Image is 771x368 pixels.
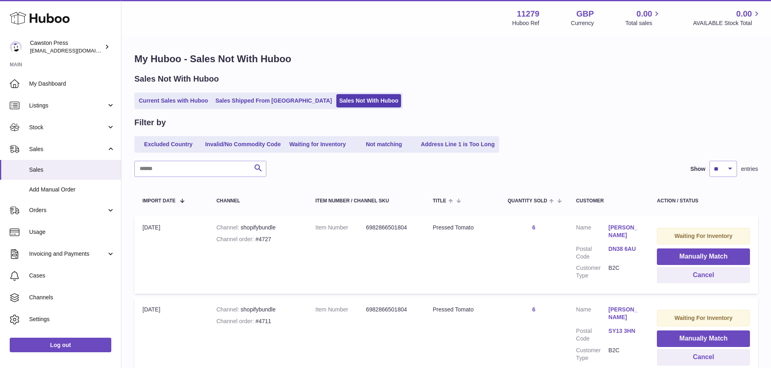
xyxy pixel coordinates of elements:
dd: B2C [608,264,641,280]
strong: Channel order [217,236,256,242]
div: #4727 [217,236,299,243]
span: Stock [29,124,106,131]
a: Address Line 1 is Too Long [418,138,498,151]
dt: Customer Type [576,264,608,280]
a: Log out [10,338,111,352]
span: Listings [29,102,106,109]
a: Invalid/No Commodity Code [202,138,284,151]
a: [PERSON_NAME] [608,224,641,239]
button: Manually Match [657,248,750,265]
a: DN38 6AU [608,245,641,253]
a: Current Sales with Huboo [136,94,211,107]
dd: 6982866501804 [366,224,416,231]
button: Manually Match [657,330,750,347]
a: 0.00 Total sales [625,8,661,27]
dt: Name [576,224,608,241]
span: Settings [29,315,115,323]
strong: Waiting For Inventory [674,315,732,321]
dd: 6982866501804 [366,306,416,313]
strong: Channel [217,306,241,313]
dt: Item Number [315,224,366,231]
dt: Item Number [315,306,366,313]
a: Sales Shipped From [GEOGRAPHIC_DATA] [212,94,335,107]
div: Currency [571,19,594,27]
span: 0.00 [736,8,752,19]
h1: My Huboo - Sales Not With Huboo [134,53,758,65]
span: Quantity Sold [508,198,547,204]
span: Cases [29,272,115,280]
div: Huboo Ref [512,19,539,27]
div: Item Number / Channel SKU [315,198,416,204]
span: Import date [142,198,176,204]
label: Show [690,165,705,173]
span: Add Manual Order [29,186,115,193]
a: 6 [532,224,535,231]
dt: Name [576,306,608,323]
button: Cancel [657,267,750,284]
dt: Postal Code [576,327,608,343]
div: Pressed Tomato [433,224,491,231]
div: shopifybundle [217,224,299,231]
a: Sales Not With Huboo [336,94,401,107]
span: Title [433,198,446,204]
h2: Filter by [134,117,166,128]
div: Cawston Press [30,39,103,55]
a: 6 [532,306,535,313]
button: Cancel [657,349,750,366]
span: Sales [29,166,115,174]
dd: B2C [608,347,641,362]
div: Customer [576,198,641,204]
dt: Postal Code [576,245,608,261]
span: AVAILABLE Stock Total [693,19,761,27]
div: shopifybundle [217,306,299,313]
div: #4711 [217,318,299,325]
a: 0.00 AVAILABLE Stock Total [693,8,761,27]
span: Sales [29,145,106,153]
span: Usage [29,228,115,236]
div: Channel [217,198,299,204]
span: Channels [29,294,115,301]
a: Not matching [352,138,416,151]
strong: GBP [576,8,594,19]
strong: Channel order [217,318,256,324]
a: [PERSON_NAME] [608,306,641,321]
img: internalAdmin-11279@internal.huboo.com [10,41,22,53]
strong: Waiting For Inventory [674,233,732,239]
div: Action / Status [657,198,750,204]
a: Waiting for Inventory [285,138,350,151]
span: Total sales [625,19,661,27]
span: Invoicing and Payments [29,250,106,258]
span: Orders [29,206,106,214]
td: [DATE] [134,216,208,294]
div: Pressed Tomato [433,306,491,313]
a: SY13 3HN [608,327,641,335]
a: Excluded Country [136,138,201,151]
span: [EMAIL_ADDRESS][DOMAIN_NAME] [30,47,119,54]
span: My Dashboard [29,80,115,88]
strong: 11279 [517,8,539,19]
span: 0.00 [637,8,652,19]
dt: Customer Type [576,347,608,362]
span: entries [741,165,758,173]
h2: Sales Not With Huboo [134,74,219,84]
strong: Channel [217,224,241,231]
